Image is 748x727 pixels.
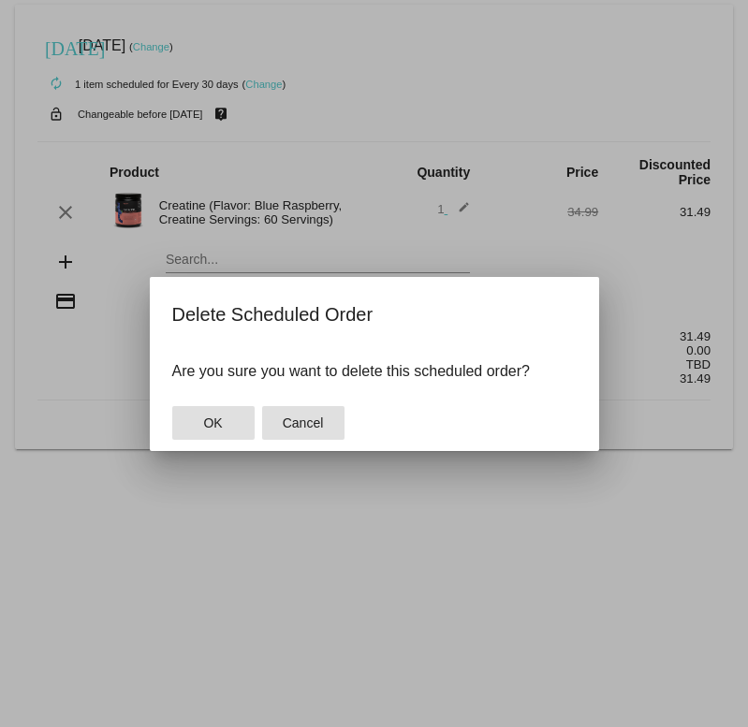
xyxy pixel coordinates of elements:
span: OK [203,415,222,430]
button: Close dialog [172,406,255,440]
p: Are you sure you want to delete this scheduled order? [172,363,577,380]
span: Cancel [283,415,324,430]
h2: Delete Scheduled Order [172,299,577,329]
button: Close dialog [262,406,345,440]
